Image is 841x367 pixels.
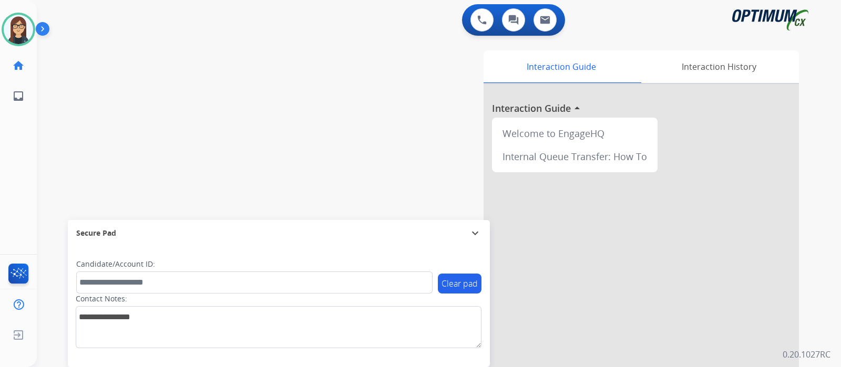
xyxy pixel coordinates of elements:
[76,259,155,269] label: Candidate/Account ID:
[12,59,25,72] mat-icon: home
[496,122,653,145] div: Welcome to EngageHQ
[496,145,653,168] div: Internal Queue Transfer: How To
[469,227,481,239] mat-icon: expand_more
[4,15,33,44] img: avatar
[76,228,116,238] span: Secure Pad
[76,293,127,304] label: Contact Notes:
[12,90,25,102] mat-icon: inbox
[783,348,830,361] p: 0.20.1027RC
[639,50,799,83] div: Interaction History
[484,50,639,83] div: Interaction Guide
[438,274,481,293] button: Clear pad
